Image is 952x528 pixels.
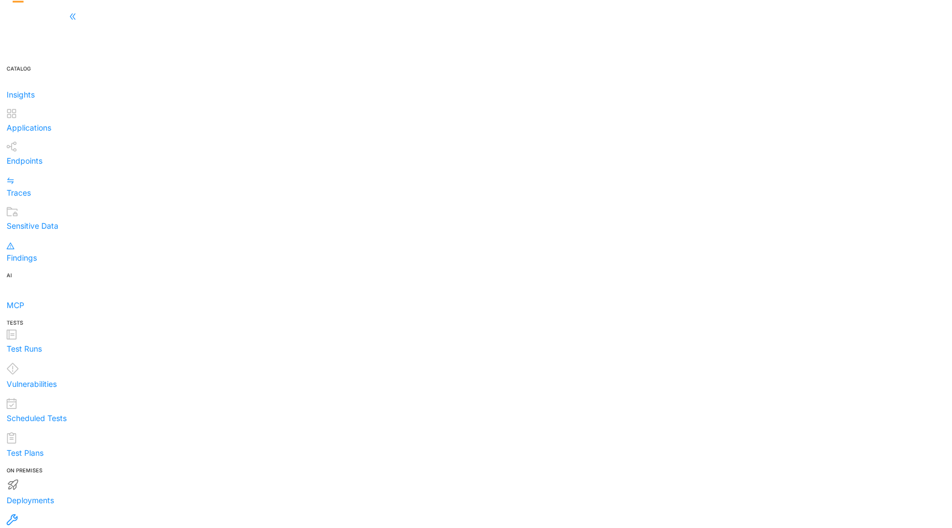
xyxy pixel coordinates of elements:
p: Scheduled Tests [7,412,945,424]
p: Test Plans [7,447,945,459]
a: Test Runs [7,330,945,355]
a: Findings [7,240,945,264]
a: Scheduled Tests [7,398,945,424]
a: Deployments [7,478,945,507]
a: Endpoints [7,142,945,167]
span: warning [7,242,14,250]
p: Test Runs [7,343,945,355]
a: Insights [7,76,945,101]
h6: CATALOG [7,65,945,73]
a: Vulnerabilities [7,363,945,390]
p: MCP [7,299,945,311]
span: double-left [69,13,77,21]
p: Applications [7,122,945,134]
p: Endpoints [7,155,945,167]
a: Applications [7,109,945,134]
p: Deployments [7,494,945,507]
h6: TESTS [7,319,945,327]
a: Test Plans [7,432,945,459]
a: Traces [7,175,945,199]
p: Insights [7,89,945,101]
p: Traces [7,187,945,199]
h6: ON PREMISES [7,467,945,475]
span: swap [7,177,14,185]
a: Sensitive Data [7,207,945,232]
p: Sensitive Data [7,220,945,232]
p: Findings [7,252,945,264]
p: Vulnerabilities [7,378,945,390]
a: MCP [7,283,945,311]
button: double-left [60,8,85,25]
h6: AI [7,272,945,280]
